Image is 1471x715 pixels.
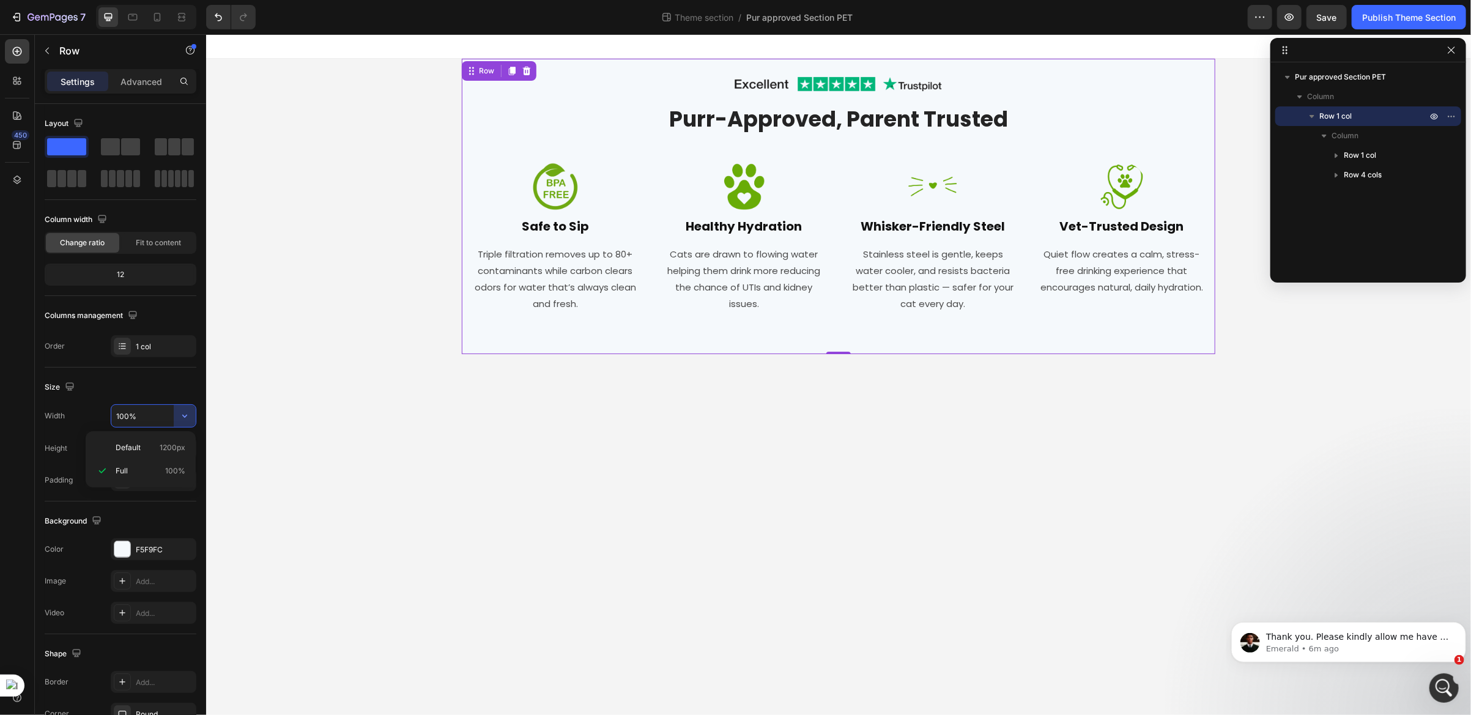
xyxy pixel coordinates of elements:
[45,676,69,687] div: Border
[45,443,67,454] div: Height
[45,212,109,228] div: Column width
[1332,130,1358,142] span: Column
[645,212,810,278] p: Stainless steel is gentle, keeps water cooler, and resists bacteria better than plastic — safer f...
[136,341,193,352] div: 1 col
[1307,91,1334,103] span: Column
[116,442,141,453] span: Default
[45,544,64,555] div: Color
[45,341,65,352] div: Order
[45,475,73,486] div: Padding
[1362,11,1456,24] div: Publish Theme Section
[510,37,755,65] img: gempages_547265743364817678-dfaa3523-0d79-496f-8f50-cb2dcf34fdc6.png
[1344,149,1376,161] span: Row 1 col
[45,513,104,530] div: Background
[891,128,940,177] img: gempages_547265743364817678-316b0c1a-b4a7-4df2-91e9-5350b6173ffc.png
[45,576,66,587] div: Image
[45,410,65,421] div: Width
[514,128,563,177] img: gempages_547265743364817678-9f37f1e0-ae2e-4d8b-9170-cfcf6a8fe26b.png
[136,576,193,587] div: Add...
[643,183,811,201] h2: Whisker-Friendly Steel
[739,11,742,24] span: /
[45,379,77,396] div: Size
[12,130,29,140] div: 450
[833,212,998,261] p: Quiet flow creates a calm, stress-free drinking experience that encourages natural, daily hydration.
[61,75,95,88] p: Settings
[325,128,374,177] img: gempages_547265743364817678-d2ee31b6-96c8-49c3-8efb-9f6fcac89d3e.png
[206,34,1471,715] iframe: To enrich screen reader interactions, please activate Accessibility in Grammarly extension settings
[120,75,162,88] p: Advanced
[45,646,84,662] div: Shape
[165,465,185,476] span: 100%
[265,70,999,100] h2: Purr-Approved, Parent Trusted
[136,544,193,555] div: F5F9FC
[456,212,621,278] p: Cats are drawn to flowing water helping them drink more reducing the chance of UTIs and kidney is...
[1319,110,1352,122] span: Row 1 col
[267,212,432,278] p: Triple filtration removes up to 80+ contaminants while carbon clears odors for water that’s alway...
[1306,5,1347,29] button: Save
[206,5,256,29] div: Undo/Redo
[136,237,181,248] span: Fit to content
[136,677,193,688] div: Add...
[45,607,64,618] div: Video
[1429,673,1459,703] iframe: Intercom live chat
[111,405,196,427] input: Auto
[116,465,128,476] span: Full
[59,43,163,58] p: Row
[80,10,86,24] p: 7
[45,308,140,324] div: Columns management
[832,183,999,201] h2: Vet-Trusted Design
[1454,655,1464,665] span: 1
[265,183,433,201] h2: Safe to Sip
[61,237,105,248] span: Change ratio
[454,183,622,201] h2: Healthy Hydration
[5,5,91,29] button: 7
[47,266,194,283] div: 12
[1295,71,1386,83] span: Pur approved Section PET
[747,11,853,24] span: Pur approved Section PET
[1344,169,1382,181] span: Row 4 cols
[673,11,736,24] span: Theme section
[160,442,185,453] span: 1200px
[45,116,86,132] div: Layout
[270,31,291,42] div: Row
[1226,596,1471,682] iframe: Intercom notifications message
[702,128,751,177] img: gempages_547265743364817678-82589ca1-9563-40b7-b779-3bae6a8f0e46.png
[136,608,193,619] div: Add...
[1352,5,1466,29] button: Publish Theme Section
[1317,12,1337,23] span: Save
